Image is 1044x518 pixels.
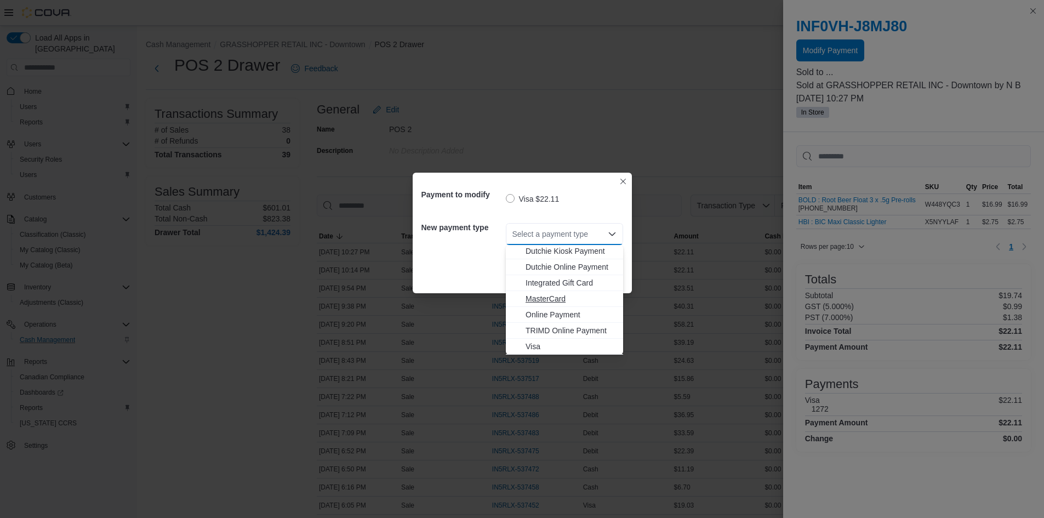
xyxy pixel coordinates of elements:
[608,230,617,238] button: Close list of options
[526,293,617,304] span: MasterCard
[506,339,623,355] button: Visa
[526,309,617,320] span: Online Payment
[506,291,623,307] button: MasterCard
[506,275,623,291] button: Integrated Gift Card
[506,192,560,206] label: Visa $22.11
[526,341,617,352] span: Visa
[526,277,617,288] span: Integrated Gift Card
[421,184,504,206] h5: Payment to modify
[617,175,630,188] button: Closes this modal window
[526,325,617,336] span: TRIMD Online Payment
[506,164,623,355] div: Choose from the following options
[512,227,514,241] input: Accessible screen reader label
[506,243,623,259] button: Dutchie Kiosk Payment
[526,246,617,257] span: Dutchie Kiosk Payment
[506,307,623,323] button: Online Payment
[421,217,504,238] h5: New payment type
[506,259,623,275] button: Dutchie Online Payment
[506,323,623,339] button: TRIMD Online Payment
[526,261,617,272] span: Dutchie Online Payment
